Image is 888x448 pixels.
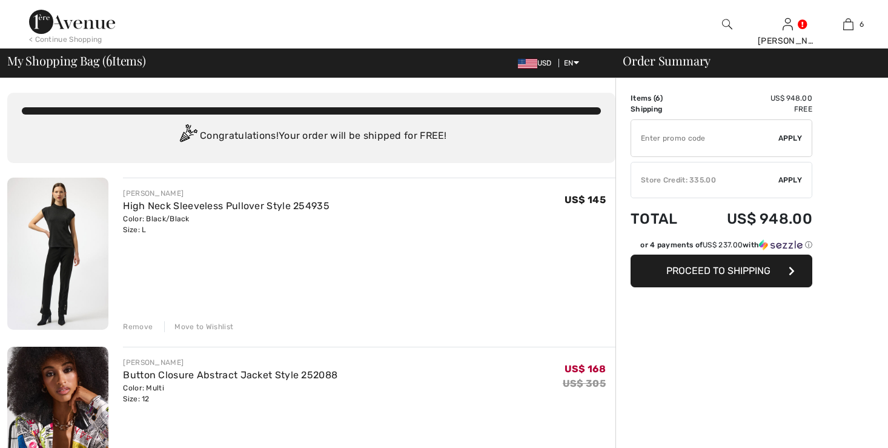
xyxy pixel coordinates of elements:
[783,17,793,32] img: My Info
[778,133,803,144] span: Apply
[608,55,881,67] div: Order Summary
[818,17,878,32] a: 6
[860,19,864,30] span: 6
[631,239,812,255] div: or 4 payments ofUS$ 237.00withSezzle Click to learn more about Sezzle
[565,194,606,206] span: US$ 145
[655,94,660,102] span: 6
[563,378,606,389] s: US$ 305
[631,255,812,287] button: Proceed to Shipping
[22,124,601,149] div: Congratulations! Your order will be shipped for FREE!
[565,363,606,375] span: US$ 168
[695,93,812,104] td: US$ 948.00
[123,369,337,381] a: Button Closure Abstract Jacket Style 252088
[778,175,803,186] span: Apply
[176,124,200,149] img: Congratulation2.svg
[722,17,732,32] img: search the website
[7,178,108,330] img: High Neck Sleeveless Pullover Style 254935
[695,198,812,239] td: US$ 948.00
[631,175,778,186] div: Store Credit: 335.00
[518,59,557,67] span: USD
[631,198,695,239] td: Total
[123,321,153,332] div: Remove
[843,17,853,32] img: My Bag
[564,59,579,67] span: EN
[758,35,817,47] div: [PERSON_NAME]
[123,383,337,404] div: Color: Multi Size: 12
[631,93,695,104] td: Items ( )
[7,55,146,67] span: My Shopping Bag ( Items)
[123,188,330,199] div: [PERSON_NAME]
[123,200,330,212] a: High Neck Sleeveless Pullover Style 254935
[123,357,337,368] div: [PERSON_NAME]
[631,104,695,115] td: Shipping
[759,239,803,250] img: Sezzle
[123,213,330,235] div: Color: Black/Black Size: L
[29,10,115,34] img: 1ère Avenue
[29,34,102,45] div: < Continue Shopping
[810,412,876,442] iframe: Opens a widget where you can find more information
[695,104,812,115] td: Free
[164,321,233,332] div: Move to Wishlist
[631,120,778,156] input: Promo code
[783,18,793,30] a: Sign In
[703,241,743,249] span: US$ 237.00
[518,59,537,69] img: US Dollar
[666,265,770,276] span: Proceed to Shipping
[640,239,812,250] div: or 4 payments of with
[106,52,112,67] span: 6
